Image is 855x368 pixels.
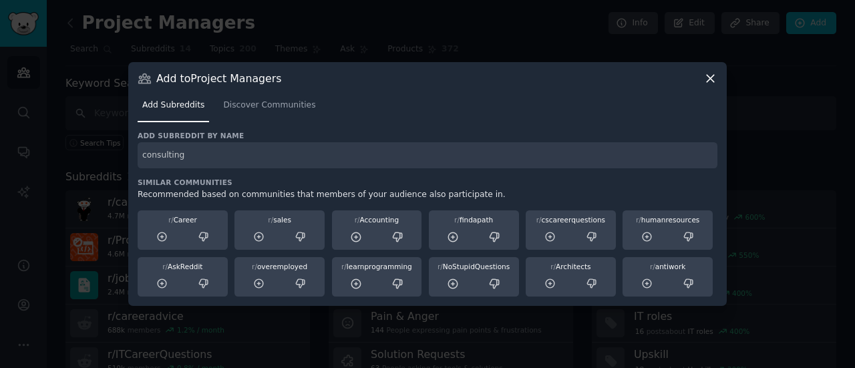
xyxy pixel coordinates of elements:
[355,216,360,224] span: r/
[142,215,223,224] div: Career
[156,71,281,85] h3: Add to Project Managers
[223,100,315,112] span: Discover Communities
[138,95,209,122] a: Add Subreddits
[636,216,641,224] span: r/
[454,216,460,224] span: r/
[627,215,708,224] div: humanresources
[218,95,320,122] a: Discover Communities
[239,215,320,224] div: sales
[627,262,708,271] div: antiwork
[268,216,273,224] span: r/
[337,262,417,271] div: learnprogramming
[168,216,174,224] span: r/
[138,189,717,201] div: Recommended based on communities that members of your audience also participate in.
[530,262,611,271] div: Architects
[252,262,257,270] span: r/
[438,262,443,270] span: r/
[536,216,542,224] span: r/
[239,262,320,271] div: overemployed
[434,215,514,224] div: findapath
[434,262,514,271] div: NoStupidQuestions
[341,262,347,270] span: r/
[550,262,556,270] span: r/
[162,262,168,270] span: r/
[142,262,223,271] div: AskReddit
[138,178,717,187] h3: Similar Communities
[142,100,204,112] span: Add Subreddits
[337,215,417,224] div: Accounting
[650,262,655,270] span: r/
[138,131,717,140] h3: Add subreddit by name
[530,215,611,224] div: cscareerquestions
